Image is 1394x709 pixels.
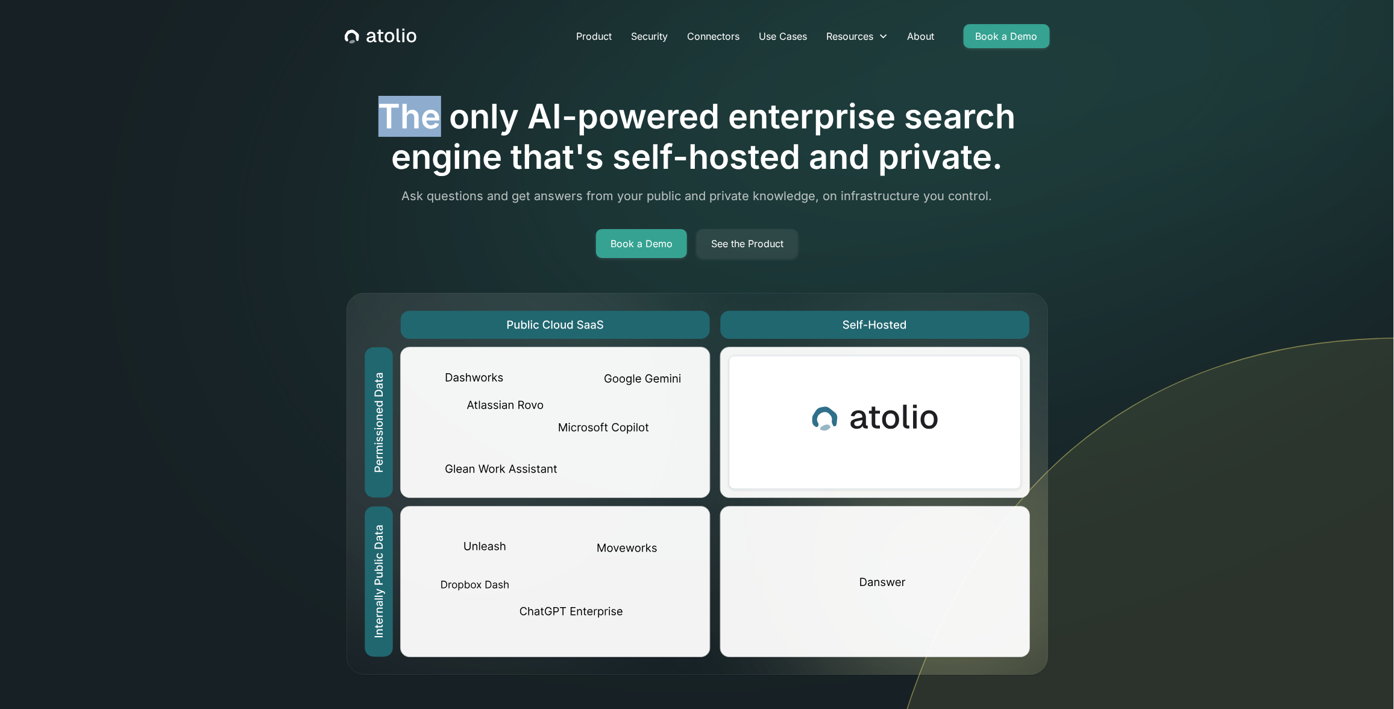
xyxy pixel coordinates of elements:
p: Ask questions and get answers from your public and private knowledge, on infrastructure you control. [345,187,1050,205]
img: image [345,292,1050,676]
a: About [898,24,944,48]
a: Product [567,24,622,48]
div: Resources [827,29,874,43]
a: See the Product [697,229,798,258]
a: Book a Demo [964,24,1050,48]
h1: The only AI-powered enterprise search engine that's self-hosted and private. [345,96,1050,177]
a: home [345,28,416,44]
a: Security [622,24,678,48]
a: Connectors [678,24,750,48]
a: Book a Demo [596,229,687,258]
iframe: Chat Widget [1334,651,1394,709]
a: Use Cases [750,24,817,48]
div: Resources [817,24,898,48]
